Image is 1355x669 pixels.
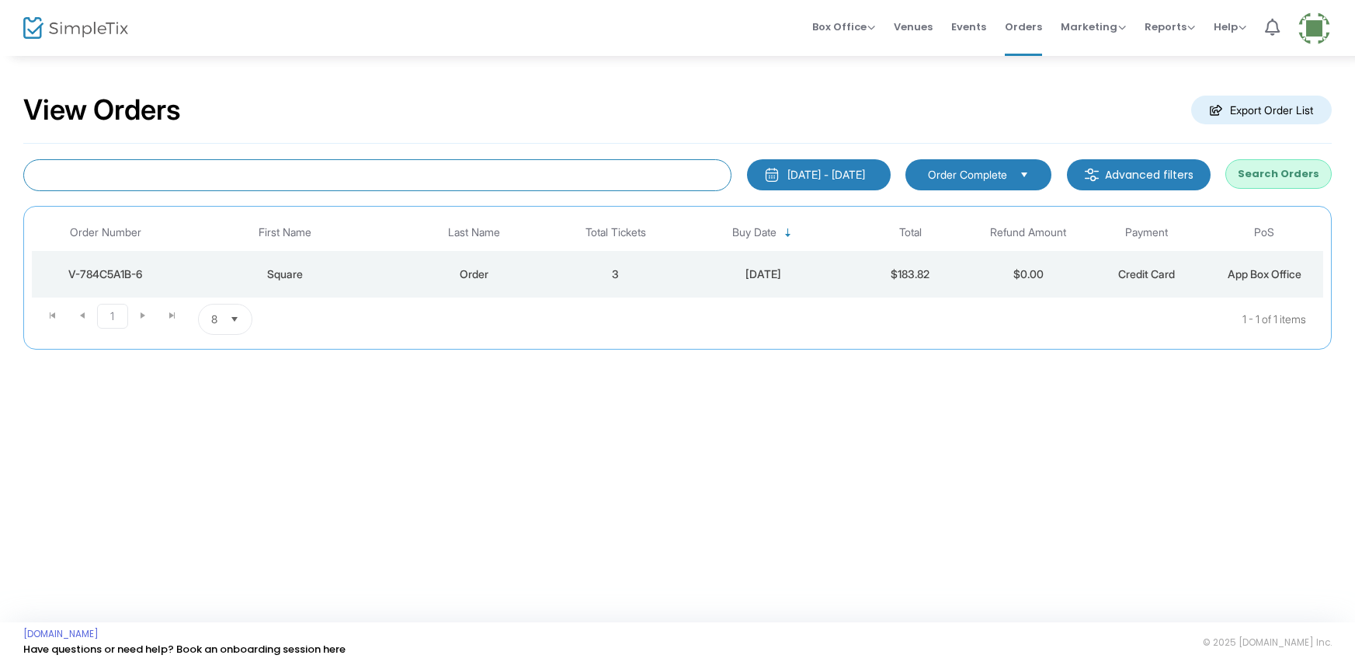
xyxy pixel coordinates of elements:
[36,267,175,282] div: V-784C5A1B-6
[747,159,891,190] button: [DATE] - [DATE]
[1005,7,1042,47] span: Orders
[1084,167,1100,183] img: filter
[679,267,848,282] div: 9/20/2025
[1061,19,1126,34] span: Marketing
[1214,19,1246,34] span: Help
[32,214,1323,298] div: Data table
[812,19,875,34] span: Box Office
[782,227,794,239] span: Sortable
[764,167,780,183] img: monthly
[97,304,128,329] span: Page 1
[951,7,986,47] span: Events
[395,267,553,282] div: Order
[23,159,731,191] input: Search by name, email, phone, order number, ip address, or last 4 digits of card
[732,226,777,239] span: Buy Date
[23,642,346,657] a: Have questions or need help? Book an onboarding session here
[894,7,933,47] span: Venues
[1225,159,1332,189] button: Search Orders
[1145,19,1195,34] span: Reports
[851,251,969,298] td: $183.82
[211,312,217,327] span: 8
[407,304,1306,335] kendo-pager-info: 1 - 1 of 1 items
[1191,96,1332,124] m-button: Export Order List
[70,226,141,239] span: Order Number
[1013,166,1035,183] button: Select
[224,305,245,334] button: Select
[969,214,1087,251] th: Refund Amount
[1203,636,1332,649] span: © 2025 [DOMAIN_NAME] Inc.
[557,251,675,298] td: 3
[787,167,865,183] div: [DATE] - [DATE]
[23,628,99,640] a: [DOMAIN_NAME]
[1125,226,1168,239] span: Payment
[851,214,969,251] th: Total
[557,214,675,251] th: Total Tickets
[259,226,312,239] span: First Name
[1118,267,1175,280] span: Credit Card
[183,267,387,282] div: Square
[23,93,181,127] h2: View Orders
[448,226,500,239] span: Last Name
[1254,226,1274,239] span: PoS
[969,251,1087,298] td: $0.00
[928,167,1007,183] span: Order Complete
[1228,267,1301,280] span: App Box Office
[1067,159,1211,190] m-button: Advanced filters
